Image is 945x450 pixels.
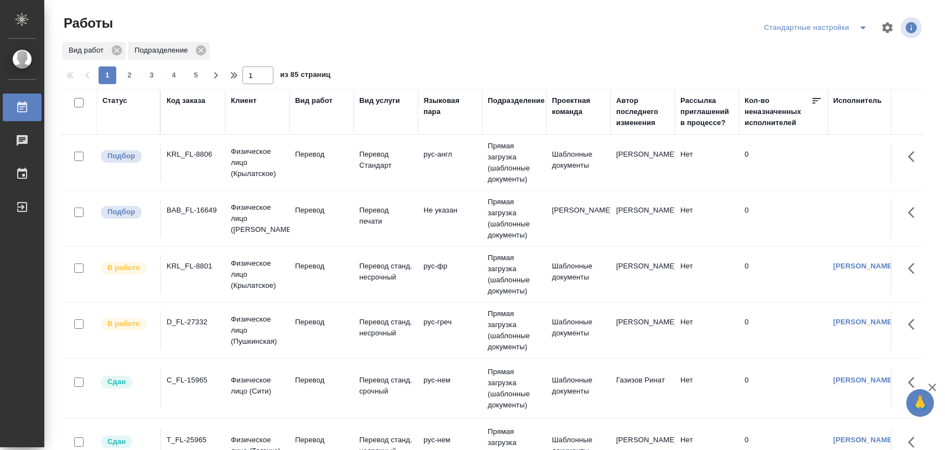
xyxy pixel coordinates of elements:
div: Вид услуги [359,95,400,106]
td: Не указан [418,199,482,238]
button: Здесь прячутся важные кнопки [901,143,928,170]
p: Физическое лицо (Пушкинская) [231,314,284,347]
td: Нет [675,199,739,238]
div: Вид работ [62,42,126,60]
div: BAB_FL-16649 [167,205,220,216]
div: Статус [102,95,127,106]
a: [PERSON_NAME] [833,318,895,326]
button: 4 [165,66,183,84]
td: Шаблонные документы [546,369,611,408]
td: [PERSON_NAME] [611,255,675,294]
div: Менеджер проверил работу исполнителя, передает ее на следующий этап [100,435,154,449]
p: Сдан [107,436,126,447]
p: Перевод станд. срочный [359,375,412,397]
div: split button [761,19,874,37]
a: [PERSON_NAME] [833,376,895,384]
td: 0 [739,255,828,294]
td: Шаблонные документы [546,311,611,350]
p: Физическое лицо (Сити) [231,375,284,397]
td: рус-англ [418,143,482,182]
div: Исполнитель выполняет работу [100,261,154,276]
td: Прямая загрузка (шаблонные документы) [482,303,546,358]
div: T_FL-25965 [167,435,220,446]
td: Нет [675,311,739,350]
div: C_FL-15965 [167,375,220,386]
div: Можно подбирать исполнителей [100,149,154,164]
p: Вид работ [69,45,107,56]
div: Подразделение [128,42,210,60]
td: Шаблонные документы [546,255,611,294]
p: Перевод [295,375,348,386]
td: 0 [739,199,828,238]
button: 5 [187,66,205,84]
span: Настроить таблицу [874,14,901,41]
div: Автор последнего изменения [616,95,669,128]
button: Здесь прячутся важные кнопки [901,369,928,396]
p: Перевод [295,261,348,272]
div: KRL_FL-8806 [167,149,220,160]
td: [PERSON_NAME] [546,199,611,238]
div: Клиент [231,95,256,106]
td: Шаблонные документы [546,143,611,182]
span: 🙏 [911,391,929,415]
td: 0 [739,369,828,408]
p: Сдан [107,376,126,387]
p: Перевод печати [359,205,412,227]
div: KRL_FL-8801 [167,261,220,272]
td: рус-нем [418,369,482,408]
span: 3 [143,70,161,81]
p: В работе [107,262,140,273]
td: рус-греч [418,311,482,350]
span: из 85 страниц [280,68,331,84]
div: Рассылка приглашений в процессе? [680,95,734,128]
button: 🙏 [906,389,934,417]
button: 3 [143,66,161,84]
td: Нет [675,143,739,182]
div: Вид работ [295,95,333,106]
td: [PERSON_NAME] [611,199,675,238]
td: 0 [739,311,828,350]
p: Физическое лицо (Крылатское) [231,146,284,179]
a: [PERSON_NAME] [833,436,895,444]
div: Код заказа [167,95,205,106]
p: Подбор [107,151,135,162]
div: Можно подбирать исполнителей [100,205,154,220]
p: Перевод станд. несрочный [359,261,412,283]
p: Перевод [295,205,348,216]
td: Прямая загрузка (шаблонные документы) [482,191,546,246]
div: D_FL-27332 [167,317,220,328]
span: 5 [187,70,205,81]
div: Проектная команда [552,95,605,117]
td: Газизов Ринат [611,369,675,408]
div: Подразделение [488,95,545,106]
td: 0 [739,143,828,182]
p: Перевод [295,149,348,160]
p: Физическое лицо ([PERSON_NAME]) [231,202,284,235]
p: Физическое лицо (Крылатское) [231,258,284,291]
button: Здесь прячутся важные кнопки [901,311,928,338]
td: [PERSON_NAME] [611,143,675,182]
p: Перевод [295,435,348,446]
td: Нет [675,255,739,294]
a: [PERSON_NAME] [833,262,895,270]
td: рус-фр [418,255,482,294]
div: Менеджер проверил работу исполнителя, передает ее на следующий этап [100,375,154,390]
button: Здесь прячутся важные кнопки [901,255,928,282]
p: Подбор [107,206,135,218]
div: Исполнитель выполняет работу [100,317,154,332]
span: Посмотреть информацию [901,17,924,38]
button: Здесь прячутся важные кнопки [901,199,928,226]
p: Перевод Стандарт [359,149,412,171]
span: Работы [61,14,113,32]
td: Нет [675,369,739,408]
p: Подразделение [135,45,192,56]
td: Прямая загрузка (шаблонные документы) [482,361,546,416]
p: В работе [107,318,140,329]
div: Исполнитель [833,95,882,106]
p: Перевод станд. несрочный [359,317,412,339]
p: Перевод [295,317,348,328]
span: 2 [121,70,138,81]
div: Языковая пара [424,95,477,117]
span: 4 [165,70,183,81]
div: Кол-во неназначенных исполнителей [745,95,811,128]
